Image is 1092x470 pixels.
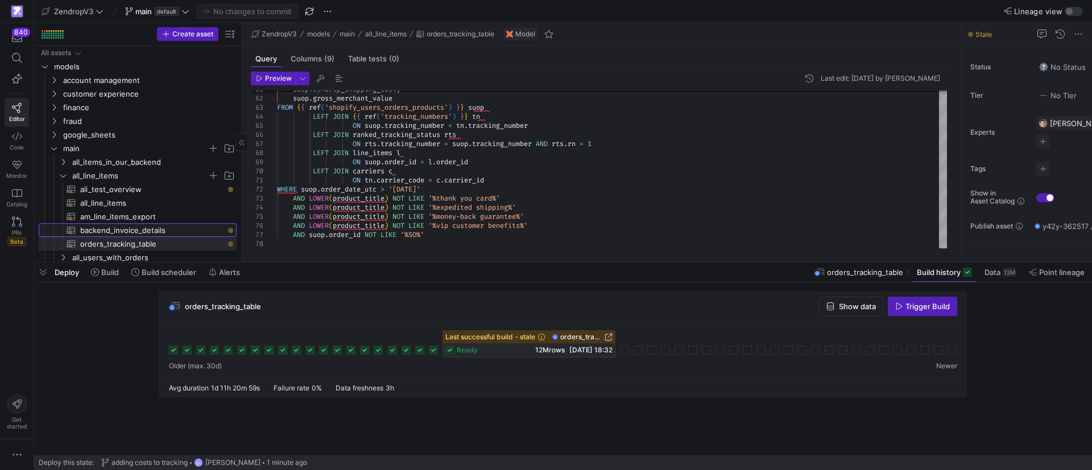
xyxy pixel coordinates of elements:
a: am_line_items_export​​​​​​​​​​ [39,210,237,223]
span: JOIN [333,148,349,157]
div: 63 [251,103,263,112]
span: . [380,157,384,167]
span: suop [309,230,325,239]
div: Press SPACE to select this row. [39,155,237,169]
img: https://storage.googleapis.com/y42-prod-data-exchange/images/qZXOSqkTtPuVcXVzF40oUlM07HVTwZXfPK0U... [11,6,23,17]
div: 62 [251,94,263,103]
span: rts [552,139,564,148]
div: Press SPACE to select this row. [39,210,237,223]
span: . [432,157,436,167]
span: [DATE] 18:32 [569,346,613,354]
button: main [337,27,358,41]
span: Build scheduler [142,268,196,277]
button: Alerts [204,263,245,282]
span: main [340,30,355,38]
span: customer experience [63,88,235,101]
span: } [460,103,464,112]
div: Last edit: [DATE] by [PERSON_NAME] [821,74,940,82]
button: No statusNo Status [1036,60,1089,74]
span: orders_tracking_table [827,268,903,277]
span: '%expedited shipping%' [428,203,516,212]
span: NOT [392,194,404,203]
span: suop [365,157,380,167]
span: Tier [970,91,1027,99]
span: Failure rate [274,384,309,392]
span: NOT [392,212,404,221]
span: all_line_items​​​​​​​​​​ [80,197,224,210]
span: Deploy this state: [39,459,94,467]
span: Stale [975,30,992,39]
span: Newer [936,362,957,370]
button: orders_tracking_table [413,27,497,41]
span: ready [457,346,478,354]
div: 68 [251,148,263,157]
span: LIKE [408,221,424,230]
span: tn [365,176,373,185]
span: AND [293,203,305,212]
img: https://storage.googleapis.com/y42-prod-data-exchange/images/G2kHvxVlt02YItTmblwfhPy4mK5SfUxFU6Tr... [1039,119,1048,128]
span: } [464,112,468,121]
span: Catalog [6,201,27,207]
span: Trigger Build [905,302,950,311]
span: product_title [333,212,384,221]
span: orders_tracking_table​​​​​​​​​​ [80,238,224,251]
span: LEFT [313,167,329,176]
div: 72 [251,185,263,194]
span: ZendropV3 [262,30,297,38]
a: ali_test_overview​​​​​​​​​​ [39,182,237,196]
span: LIKE [380,230,396,239]
img: No tier [1039,91,1048,100]
button: 840 [5,27,29,48]
div: 840 [12,28,30,37]
span: LIKE [408,194,424,203]
span: product_title [333,203,384,212]
span: 1 [588,139,591,148]
span: rts [444,130,456,139]
span: Data [985,268,1000,277]
span: order_id [384,157,416,167]
span: tracking_number [472,139,532,148]
span: orders_tracking_table [427,30,494,38]
span: all_line_items [72,169,208,182]
span: Build history [917,268,961,277]
span: Show in Asset Catalog [970,189,1015,205]
a: Editor [5,98,29,127]
span: all_users_with_orders [72,251,235,264]
span: ON [353,139,361,148]
span: gross_merchant_value [313,94,392,103]
a: Code [5,127,29,155]
span: LOWER [309,203,329,212]
a: all_line_items​​​​​​​​​​ [39,196,237,210]
span: finance [63,101,235,114]
span: rn [568,139,576,148]
span: 12M rows [535,346,565,354]
span: AND [293,230,305,239]
span: . [464,121,468,130]
span: carrier_code [377,176,424,185]
span: ( [329,203,333,212]
span: = [444,139,448,148]
span: c [388,167,392,176]
span: models [307,30,330,38]
div: Press SPACE to select this row. [39,101,237,114]
span: = [448,121,452,130]
button: Data12M [979,263,1021,282]
div: Press SPACE to select this row. [39,237,237,251]
a: PRsBeta [5,212,29,251]
span: No Tier [1039,91,1077,100]
span: tracking_number [468,121,528,130]
span: ) [384,212,388,221]
span: [PERSON_NAME] [205,459,260,467]
div: 76 [251,221,263,230]
a: orders_tracking_table [552,333,613,341]
span: tn [456,121,464,130]
a: https://storage.googleapis.com/y42-prod-data-exchange/images/qZXOSqkTtPuVcXVzF40oUlM07HVTwZXfPK0U... [5,2,29,21]
span: { [353,112,357,121]
span: orders_tracking_table [185,302,261,311]
img: undefined [506,31,513,38]
div: GC [194,458,203,467]
span: fraud [63,115,235,128]
button: Create asset [157,27,218,41]
span: Tags [970,165,1027,173]
span: 'tracking_numbers' [380,112,452,121]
